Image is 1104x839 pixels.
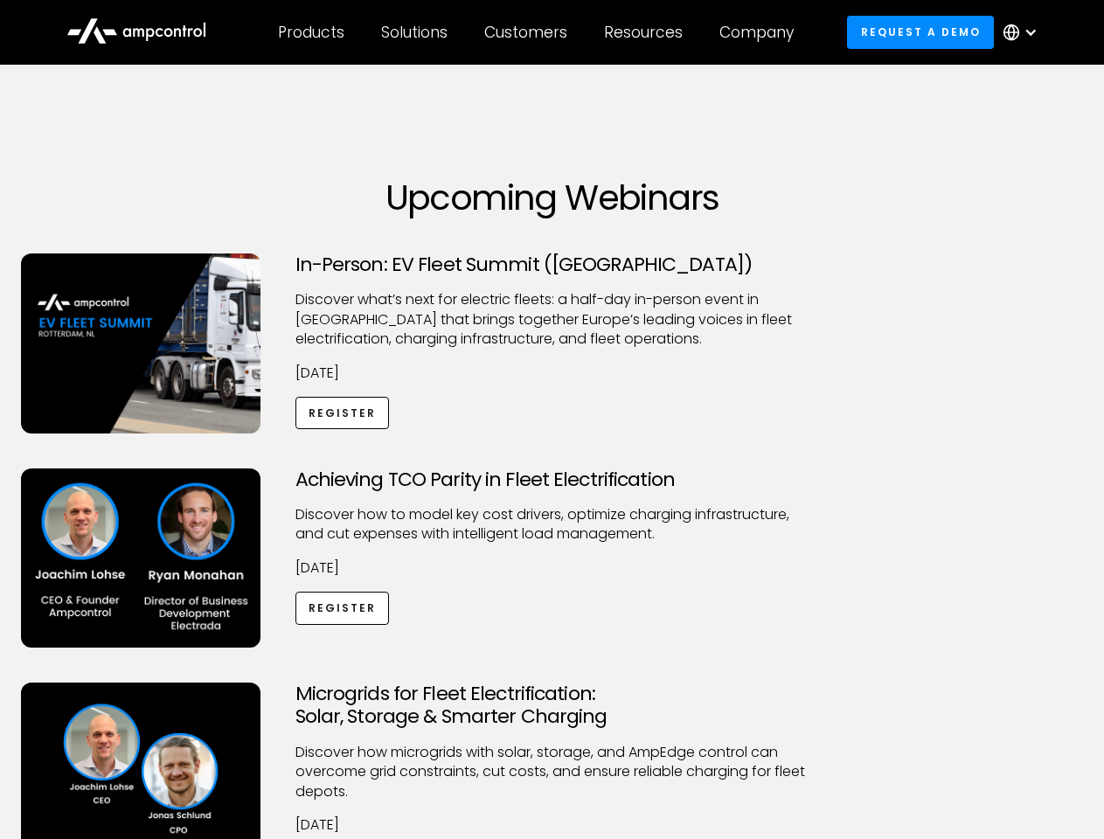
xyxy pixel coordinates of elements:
div: Company [719,23,794,42]
div: Customers [484,23,567,42]
div: Products [278,23,344,42]
p: Discover how to model key cost drivers, optimize charging infrastructure, and cut expenses with i... [295,505,809,544]
a: Register [295,592,390,624]
p: Discover how microgrids with solar, storage, and AmpEdge control can overcome grid constraints, c... [295,743,809,801]
h3: Microgrids for Fleet Electrification: Solar, Storage & Smarter Charging [295,683,809,729]
p: ​Discover what’s next for electric fleets: a half-day in-person event in [GEOGRAPHIC_DATA] that b... [295,290,809,349]
a: Register [295,397,390,429]
div: Resources [604,23,683,42]
p: [DATE] [295,815,809,835]
div: Solutions [381,23,448,42]
p: [DATE] [295,364,809,383]
h1: Upcoming Webinars [21,177,1084,218]
h3: In-Person: EV Fleet Summit ([GEOGRAPHIC_DATA]) [295,253,809,276]
a: Request a demo [847,16,994,48]
p: [DATE] [295,558,809,578]
h3: Achieving TCO Parity in Fleet Electrification [295,468,809,491]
